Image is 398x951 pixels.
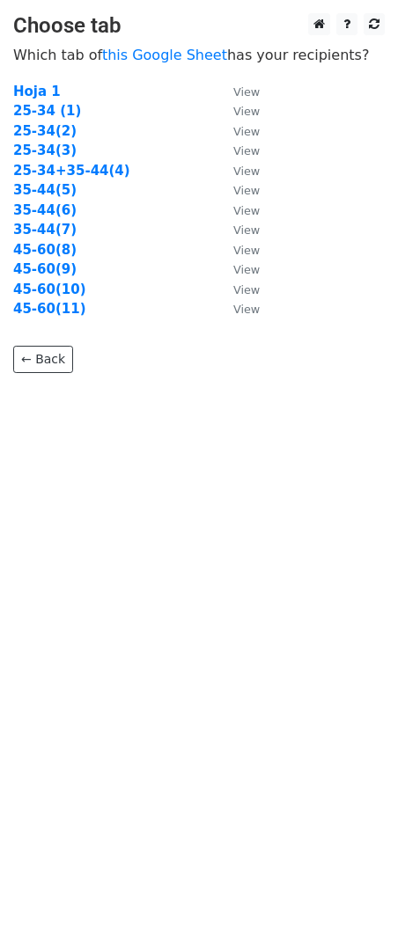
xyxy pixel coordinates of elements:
small: View [233,283,260,296]
a: 25-34(3) [13,143,77,158]
small: View [233,144,260,157]
a: View [216,301,260,317]
small: View [233,105,260,118]
a: 25-34(2) [13,123,77,139]
small: View [233,125,260,138]
a: 45-60(11) [13,301,86,317]
a: View [216,242,260,258]
small: View [233,85,260,99]
a: 35-44(7) [13,222,77,238]
a: View [216,261,260,277]
a: ← Back [13,346,73,373]
small: View [233,184,260,197]
a: View [216,84,260,99]
p: Which tab of has your recipients? [13,46,385,64]
a: View [216,143,260,158]
small: View [233,244,260,257]
a: 45-60(8) [13,242,77,258]
a: View [216,103,260,119]
h3: Choose tab [13,13,385,39]
a: 25-34+35-44(4) [13,163,130,179]
small: View [233,204,260,217]
a: 25-34 (1) [13,103,81,119]
small: View [233,223,260,237]
a: View [216,202,260,218]
a: Hoja 1 [13,84,61,99]
a: View [216,182,260,198]
a: View [216,123,260,139]
a: this Google Sheet [102,47,227,63]
a: View [216,163,260,179]
a: 45-60(9) [13,261,77,277]
a: 35-44(6) [13,202,77,218]
small: View [233,165,260,178]
a: 35-44(5) [13,182,77,198]
a: View [216,222,260,238]
a: View [216,282,260,297]
small: View [233,263,260,276]
a: 45-60(10) [13,282,86,297]
small: View [233,303,260,316]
